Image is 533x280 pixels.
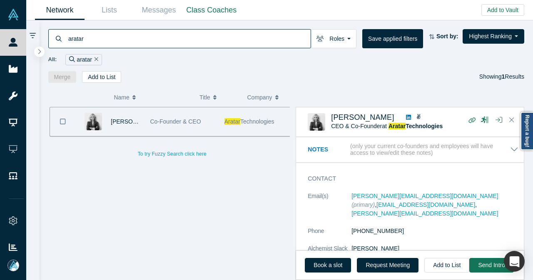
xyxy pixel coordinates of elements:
button: Roles [311,29,356,48]
span: Name [114,89,129,106]
span: Results [502,73,524,80]
span: Co-Founder & CEO [150,118,201,125]
input: Search by name, title, company, summary, expertise, investment criteria or topics of focus [67,29,311,48]
a: [PERSON_NAME][EMAIL_ADDRESS][DOMAIN_NAME] [351,210,498,217]
span: (primary) [351,201,375,208]
button: Save applied filters [362,29,423,48]
button: To try Fuzzy Search click here [132,149,212,159]
span: All: [48,55,57,64]
img: Alchemist Vault Logo [7,9,19,20]
button: Notes (only your current co-founders and employees will have access to view/edit these notes) [308,143,518,157]
button: Company [247,89,286,106]
button: Send Intro [469,258,514,273]
span: Aratar [389,123,406,129]
img: Tanya Lyubimova's Profile Image [308,113,325,131]
span: Technologies [240,118,274,125]
button: Merge [48,71,77,83]
a: Class Coaches [184,0,239,20]
a: Report a bug! [521,112,533,150]
dt: Alchemist Slack [308,244,351,262]
dd: [PERSON_NAME] [351,244,518,253]
span: Technologies [406,123,443,129]
span: Title [199,89,210,106]
a: Network [35,0,85,20]
button: Request Meeting [357,258,418,273]
span: Company [247,89,272,106]
a: AratarTechnologies [389,123,443,129]
button: Add to Vault [481,4,524,16]
p: (only your current co-founders and employees will have access to view/edit these notes) [350,143,510,157]
button: Bookmark [50,107,76,136]
a: Book a slot [305,258,351,273]
dt: Email(s) [308,192,351,227]
a: [EMAIL_ADDRESS][DOMAIN_NAME] [376,201,475,208]
a: Lists [85,0,134,20]
div: aratar [65,54,102,65]
dd: , , [351,192,518,218]
a: [PERSON_NAME][EMAIL_ADDRESS][DOMAIN_NAME] [351,193,498,199]
strong: 1 [502,73,505,80]
img: Mia Scott's Account [7,260,19,271]
span: CEO & Co-Founder at [331,123,443,129]
button: Name [114,89,191,106]
button: Highest Ranking [463,29,524,44]
button: Add to List [424,258,469,273]
div: Showing [479,71,524,83]
a: [PHONE_NUMBER] [351,228,404,234]
img: Tanya Lyubimova's Profile Image [85,113,102,130]
h3: Notes [308,145,349,154]
button: Close [506,114,518,127]
h3: Contact [308,174,507,183]
button: Remove Filter [92,55,98,64]
a: [PERSON_NAME] [111,118,159,125]
a: [PERSON_NAME] [331,113,394,121]
button: Add to List [82,71,121,83]
dt: Phone [308,227,351,244]
strong: Sort by: [436,33,458,40]
a: Messages [134,0,184,20]
button: Title [199,89,239,106]
span: Aratar [224,118,240,125]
